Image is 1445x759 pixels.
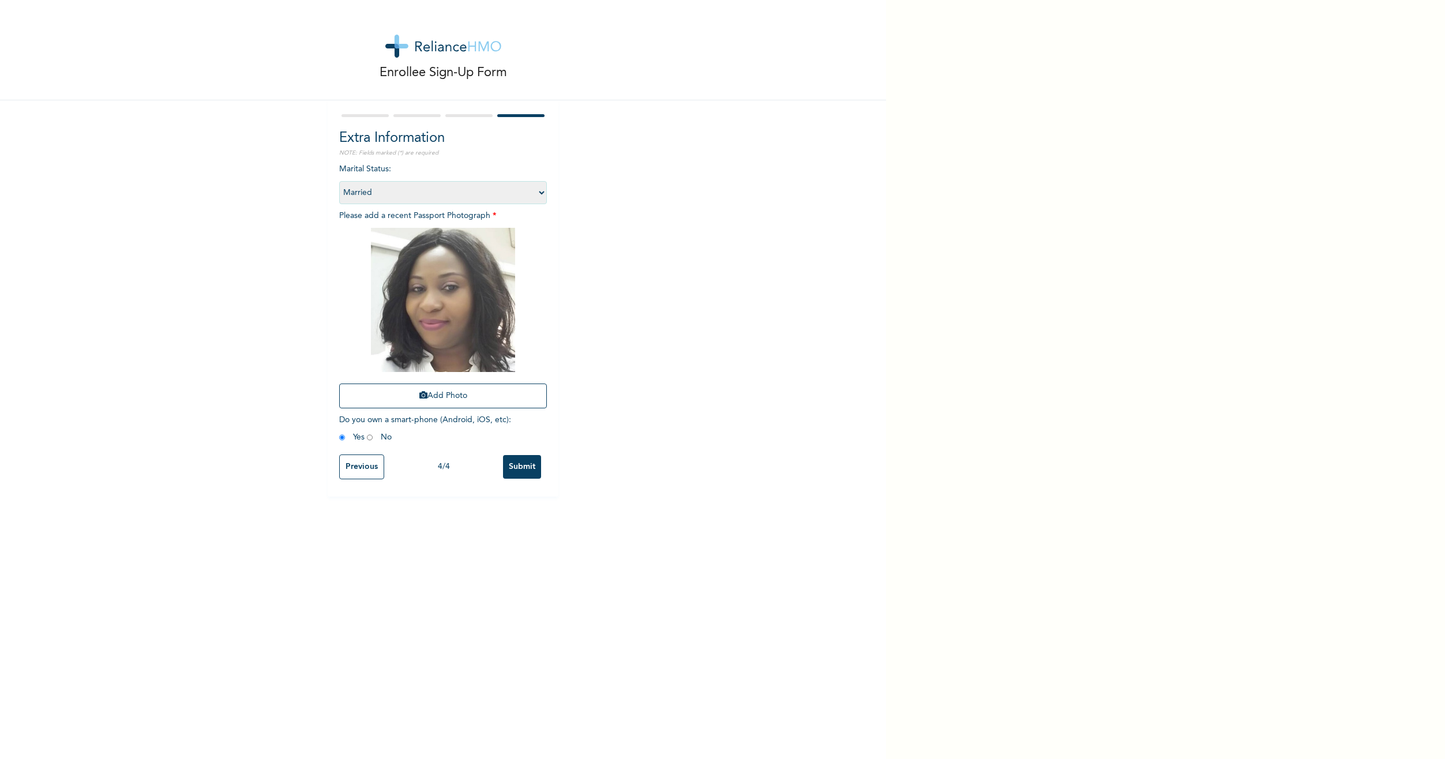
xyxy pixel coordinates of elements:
[503,455,541,479] input: Submit
[339,149,547,157] p: NOTE: Fields marked (*) are required
[380,63,507,82] p: Enrollee Sign-Up Form
[339,416,511,441] span: Do you own a smart-phone (Android, iOS, etc) : Yes No
[339,128,547,149] h2: Extra Information
[339,384,547,408] button: Add Photo
[371,228,515,372] img: Crop
[339,454,384,479] input: Previous
[384,461,503,473] div: 4 / 4
[339,165,547,197] span: Marital Status :
[385,35,501,58] img: logo
[339,212,547,414] span: Please add a recent Passport Photograph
